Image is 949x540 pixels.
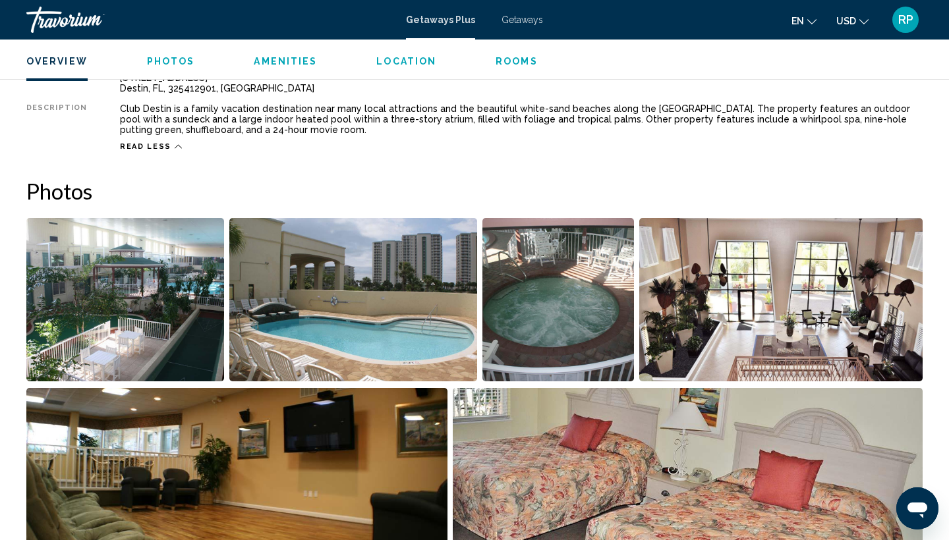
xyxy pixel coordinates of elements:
[898,13,913,26] span: RP
[888,6,923,34] button: User Menu
[482,217,634,382] button: Open full-screen image slider
[836,11,869,30] button: Change currency
[791,11,817,30] button: Change language
[26,72,87,94] div: Address
[406,14,475,25] a: Getaways Plus
[120,142,171,151] span: Read less
[147,56,195,67] span: Photos
[26,55,88,67] button: Overview
[496,55,538,67] button: Rooms
[791,16,804,26] span: en
[496,56,538,67] span: Rooms
[26,7,393,33] a: Travorium
[254,55,317,67] button: Amenities
[836,16,856,26] span: USD
[376,55,436,67] button: Location
[26,56,88,67] span: Overview
[254,56,317,67] span: Amenities
[896,487,938,529] iframe: Button to launch messaging window
[26,178,923,204] h2: Photos
[26,217,224,382] button: Open full-screen image slider
[26,103,87,135] div: Description
[229,217,476,382] button: Open full-screen image slider
[120,103,923,135] div: Club Destin is a family vacation destination near many local attractions and the beautiful white-...
[376,56,436,67] span: Location
[147,55,195,67] button: Photos
[120,72,923,94] div: [STREET_ADDRESS] Destin, FL, 325412901, [GEOGRAPHIC_DATA]
[120,142,182,151] button: Read less
[639,217,923,382] button: Open full-screen image slider
[502,14,543,25] a: Getaways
